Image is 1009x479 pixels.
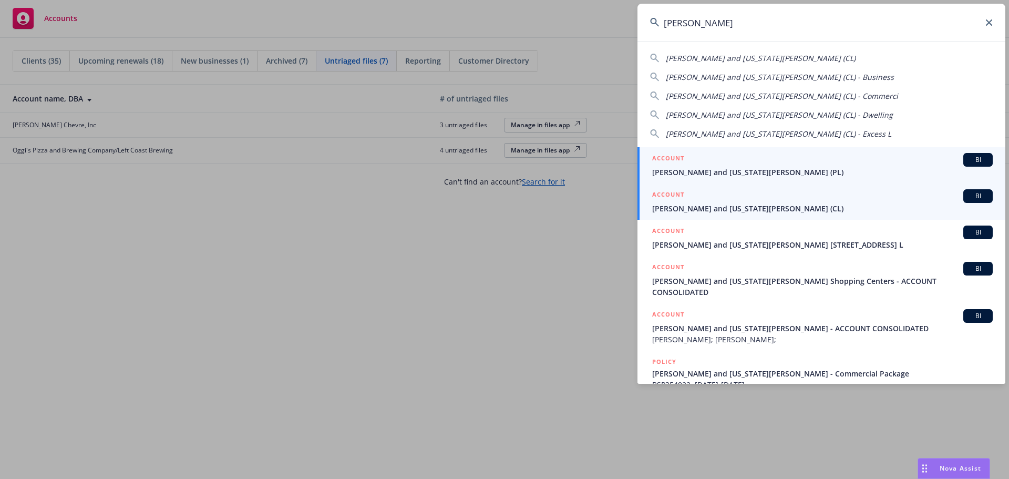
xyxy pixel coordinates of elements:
span: [PERSON_NAME] and [US_STATE][PERSON_NAME] (CL) - Commerci [666,91,898,101]
span: [PERSON_NAME]; [PERSON_NAME]; [652,334,993,345]
span: BI [967,311,989,321]
a: ACCOUNTBI[PERSON_NAME] and [US_STATE][PERSON_NAME] (PL) [637,147,1005,184]
span: [PERSON_NAME] and [US_STATE][PERSON_NAME] [STREET_ADDRESS] L [652,239,993,250]
span: [PERSON_NAME] and [US_STATE][PERSON_NAME] (CL) [666,53,856,63]
div: Drag to move [918,458,931,478]
span: BI [967,264,989,273]
span: BI [967,228,989,237]
h5: ACCOUNT [652,189,684,202]
span: [PERSON_NAME] and [US_STATE][PERSON_NAME] - ACCOUNT CONSOLIDATED [652,323,993,334]
h5: ACCOUNT [652,153,684,166]
span: [PERSON_NAME] and [US_STATE][PERSON_NAME] (CL) - Dwelling [666,110,893,120]
h5: POLICY [652,356,676,367]
span: [PERSON_NAME] and [US_STATE][PERSON_NAME] (CL) [652,203,993,214]
span: BI [967,155,989,165]
h5: ACCOUNT [652,262,684,274]
span: Nova Assist [940,464,981,473]
input: Search... [637,4,1005,42]
a: ACCOUNTBI[PERSON_NAME] and [US_STATE][PERSON_NAME] Shopping Centers - ACCOUNT CONSOLIDATED [637,256,1005,303]
a: ACCOUNTBI[PERSON_NAME] and [US_STATE][PERSON_NAME] [STREET_ADDRESS] L [637,220,1005,256]
span: [PERSON_NAME] and [US_STATE][PERSON_NAME] - Commercial Package [652,368,993,379]
span: [PERSON_NAME] and [US_STATE][PERSON_NAME] (CL) - Excess L [666,129,891,139]
span: [PERSON_NAME] and [US_STATE][PERSON_NAME] (CL) - Business [666,72,894,82]
button: Nova Assist [918,458,990,479]
a: POLICY[PERSON_NAME] and [US_STATE][PERSON_NAME] - Commercial PackageBSP354022, [DATE]-[DATE] [637,351,1005,396]
span: BI [967,191,989,201]
span: BSP354022, [DATE]-[DATE] [652,379,993,390]
h5: ACCOUNT [652,226,684,238]
span: [PERSON_NAME] and [US_STATE][PERSON_NAME] Shopping Centers - ACCOUNT CONSOLIDATED [652,276,993,298]
span: [PERSON_NAME] and [US_STATE][PERSON_NAME] (PL) [652,167,993,178]
h5: ACCOUNT [652,309,684,322]
a: ACCOUNTBI[PERSON_NAME] and [US_STATE][PERSON_NAME] (CL) [637,184,1005,220]
a: ACCOUNTBI[PERSON_NAME] and [US_STATE][PERSON_NAME] - ACCOUNT CONSOLIDATED[PERSON_NAME]; [PERSON_N... [637,303,1005,351]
